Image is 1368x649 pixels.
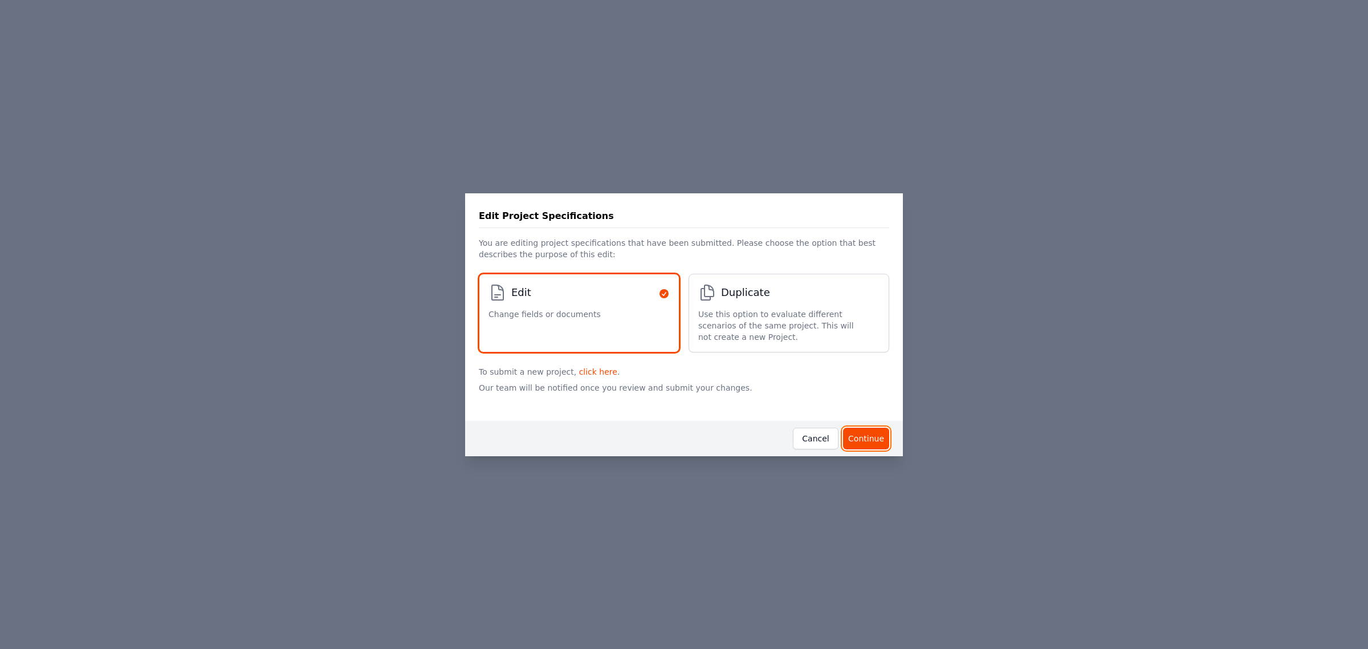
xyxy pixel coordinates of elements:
[511,285,531,301] span: Edit
[479,362,889,378] p: To submit a new project, .
[479,228,889,265] p: You are editing project specifications that have been submitted. Please choose the option that be...
[698,309,868,343] span: Use this option to evaluate different scenarios of the same project. This will not create a new P...
[793,428,838,449] button: Cancel
[479,378,889,412] p: Our team will be notified once you review and submit your changes.
[488,309,601,320] span: Change fields or documents
[579,367,617,376] a: click here
[843,428,889,449] button: Continue
[721,285,770,301] span: Duplicate
[479,209,614,223] h3: Edit Project Specifications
